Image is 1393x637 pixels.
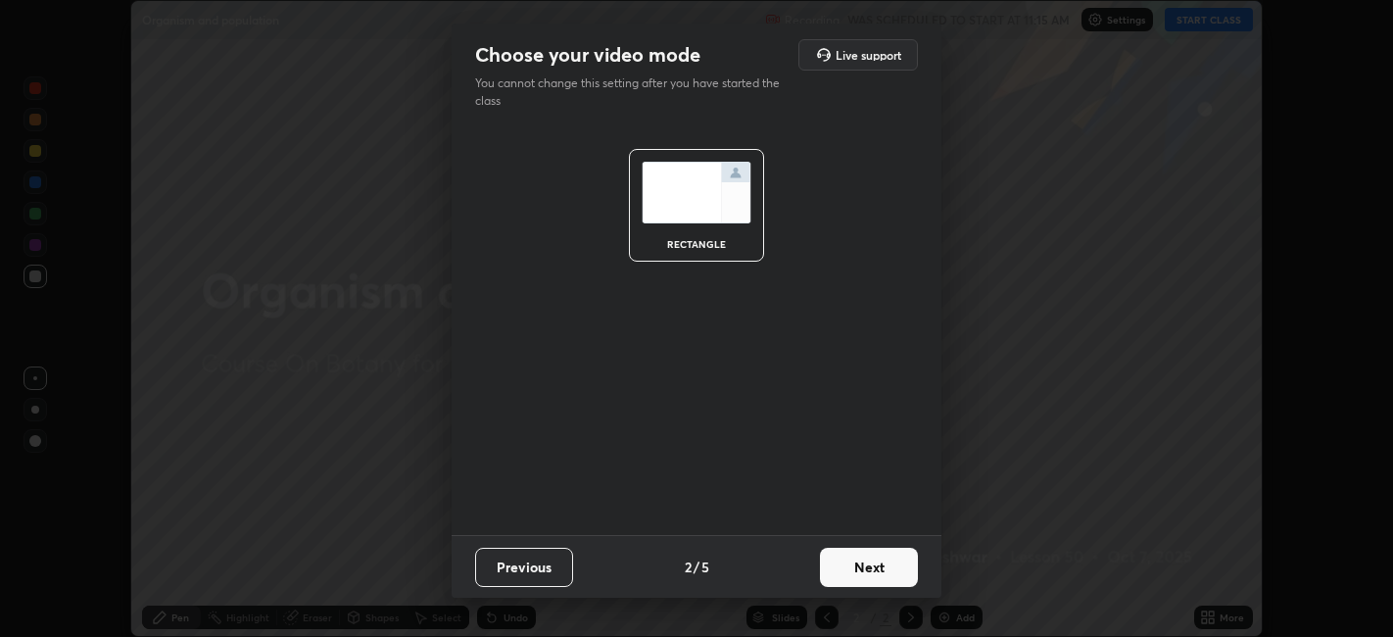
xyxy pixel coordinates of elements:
h4: 2 [685,557,692,577]
h4: / [694,557,699,577]
h2: Choose your video mode [475,42,700,68]
h4: 5 [701,557,709,577]
div: rectangle [657,239,736,249]
button: Previous [475,548,573,587]
button: Next [820,548,918,587]
h5: Live support [836,49,901,61]
p: You cannot change this setting after you have started the class [475,74,793,110]
img: normalScreenIcon.ae25ed63.svg [642,162,751,223]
